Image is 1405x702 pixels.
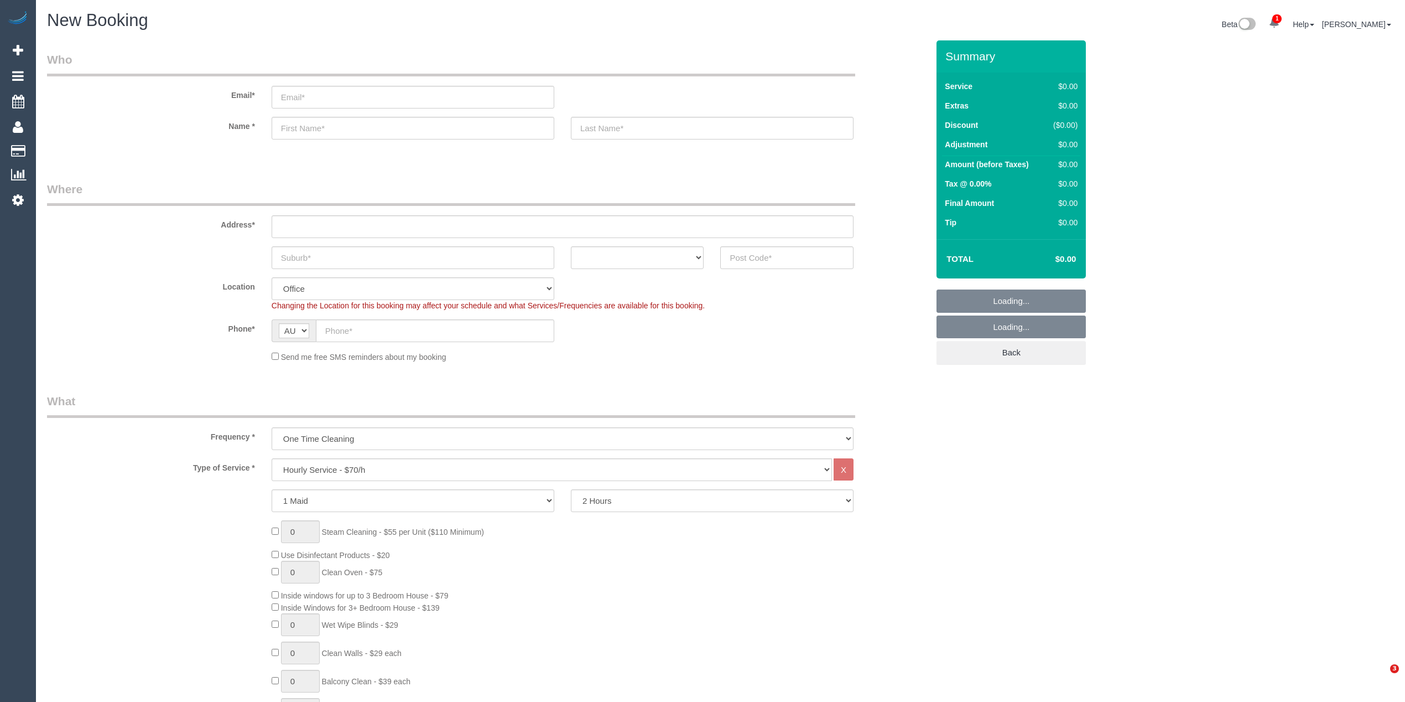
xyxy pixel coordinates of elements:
div: $0.00 [1048,100,1078,111]
span: Balcony Clean - $39 each [322,677,410,686]
span: Send me free SMS reminders about my booking [281,353,446,362]
a: Beta [1222,20,1256,29]
label: Amount (before Taxes) [945,159,1028,170]
label: Tip [945,217,956,228]
input: Post Code* [720,246,854,269]
label: Type of Service * [39,458,263,473]
div: $0.00 [1048,81,1078,92]
div: $0.00 [1048,178,1078,189]
label: Service [945,81,972,92]
strong: Total [946,254,974,264]
a: Back [936,341,1086,364]
a: [PERSON_NAME] [1322,20,1391,29]
label: Address* [39,215,263,230]
img: New interface [1237,18,1256,32]
input: First Name* [272,117,554,140]
h3: Summary [945,50,1080,63]
legend: Who [47,51,855,76]
label: Phone* [39,319,263,334]
div: ($0.00) [1048,120,1078,131]
a: Help [1293,20,1314,29]
a: 1 [1263,11,1285,35]
span: Changing the Location for this booking may affect your schedule and what Services/Frequencies are... [272,301,705,310]
legend: What [47,393,855,418]
input: Suburb* [272,246,554,269]
span: Use Disinfectant Products - $20 [281,551,390,560]
label: Email* [39,86,263,101]
label: Name * [39,117,263,132]
label: Adjustment [945,139,987,150]
span: Inside windows for up to 3 Bedroom House - $79 [281,591,449,600]
span: Clean Oven - $75 [322,568,383,577]
div: $0.00 [1048,217,1078,228]
label: Location [39,277,263,292]
span: New Booking [47,11,148,30]
span: Wet Wipe Blinds - $29 [322,621,398,629]
div: $0.00 [1048,139,1078,150]
span: Steam Cleaning - $55 per Unit ($110 Minimum) [322,528,484,536]
h4: $0.00 [1022,255,1076,264]
span: 3 [1390,664,1399,673]
input: Phone* [316,319,554,342]
div: $0.00 [1048,198,1078,209]
iframe: Intercom live chat [1367,664,1394,691]
span: 1 [1272,14,1282,23]
label: Discount [945,120,978,131]
div: $0.00 [1048,159,1078,170]
legend: Where [47,181,855,206]
input: Email* [272,86,554,109]
label: Extras [945,100,969,111]
span: Clean Walls - $29 each [322,649,402,658]
img: Automaid Logo [7,11,29,27]
span: Inside Windows for 3+ Bedroom House - $139 [281,603,440,612]
input: Last Name* [571,117,854,140]
label: Final Amount [945,198,994,209]
label: Frequency * [39,427,263,442]
label: Tax @ 0.00% [945,178,991,189]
